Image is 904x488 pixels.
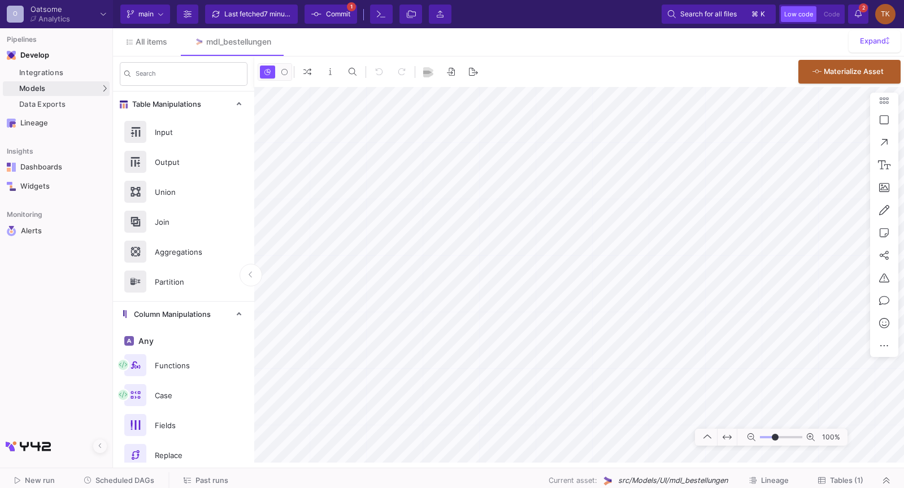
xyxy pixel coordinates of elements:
[7,6,24,23] div: O
[848,5,868,24] button: 2
[148,213,226,230] div: Join
[761,476,789,485] span: Lineage
[38,15,70,23] div: Analytics
[326,6,350,23] span: Commit
[3,97,110,112] a: Data Exports
[784,10,813,18] span: Low code
[602,475,614,487] img: UI Model
[148,243,226,260] div: Aggregations
[798,60,901,84] button: Materialize Asset
[7,163,16,172] img: Navigation icon
[859,3,868,12] span: 2
[680,6,737,23] span: Search for all files
[113,117,254,147] button: Input
[113,302,254,327] mat-expansion-panel-header: Column Manipulations
[20,51,37,60] div: Develop
[113,267,254,297] button: Partition
[19,100,107,109] div: Data Exports
[20,163,94,172] div: Dashboards
[195,476,228,485] span: Past runs
[113,147,254,177] button: Output
[205,5,298,24] button: Last fetched7 minutes ago
[148,184,226,201] div: Union
[95,476,154,485] span: Scheduled DAGs
[820,6,843,22] button: Code
[113,91,254,117] mat-expansion-panel-header: Table Manipulations
[875,4,896,24] div: TK
[3,114,110,132] a: Navigation iconLineage
[19,84,46,93] span: Models
[194,37,204,47] img: Tab icon
[830,476,863,485] span: Tables (1)
[148,154,226,171] div: Output
[662,5,776,24] button: Search for all files⌘k
[781,6,816,22] button: Low code
[872,4,896,24] button: TK
[136,72,243,80] input: Search
[148,387,226,404] div: Case
[148,417,226,434] div: Fields
[751,7,758,21] span: ⌘
[7,182,16,191] img: Navigation icon
[25,476,55,485] span: New run
[20,182,94,191] div: Widgets
[113,350,254,380] button: Functions
[113,237,254,267] button: Aggregations
[3,177,110,195] a: Navigation iconWidgets
[760,7,765,21] span: k
[148,447,226,464] div: Replace
[113,440,254,470] button: Replace
[148,124,226,141] div: Input
[819,428,845,447] span: 100%
[21,226,94,236] div: Alerts
[824,67,884,76] span: Materialize Asset
[113,207,254,237] button: Join
[113,410,254,440] button: Fields
[7,119,16,128] img: Navigation icon
[20,119,94,128] div: Lineage
[148,273,226,290] div: Partition
[7,226,16,236] img: Navigation icon
[129,310,211,319] span: Column Manipulations
[113,177,254,207] button: Union
[136,37,167,46] span: All items
[748,7,770,21] button: ⌘k
[206,37,271,46] div: mdl_bestellungen
[618,475,728,486] span: src/Models/UI/mdl_bestellungen
[3,66,110,80] a: Integrations
[7,51,16,60] img: Navigation icon
[128,100,201,109] span: Table Manipulations
[31,6,70,13] div: Oatsome
[549,475,597,486] span: Current asset:
[19,68,107,77] div: Integrations
[138,6,154,23] span: main
[305,5,357,24] button: Commit
[113,117,254,301] div: Table Manipulations
[824,10,840,18] span: Code
[148,357,226,374] div: Functions
[113,380,254,410] button: Case
[3,158,110,176] a: Navigation iconDashboards
[3,46,110,64] mat-expansion-panel-header: Navigation iconDevelop
[3,221,110,241] a: Navigation iconAlerts
[136,337,154,346] span: Any
[224,6,292,23] div: Last fetched
[264,10,308,18] span: 7 minutes ago
[120,5,170,24] button: main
